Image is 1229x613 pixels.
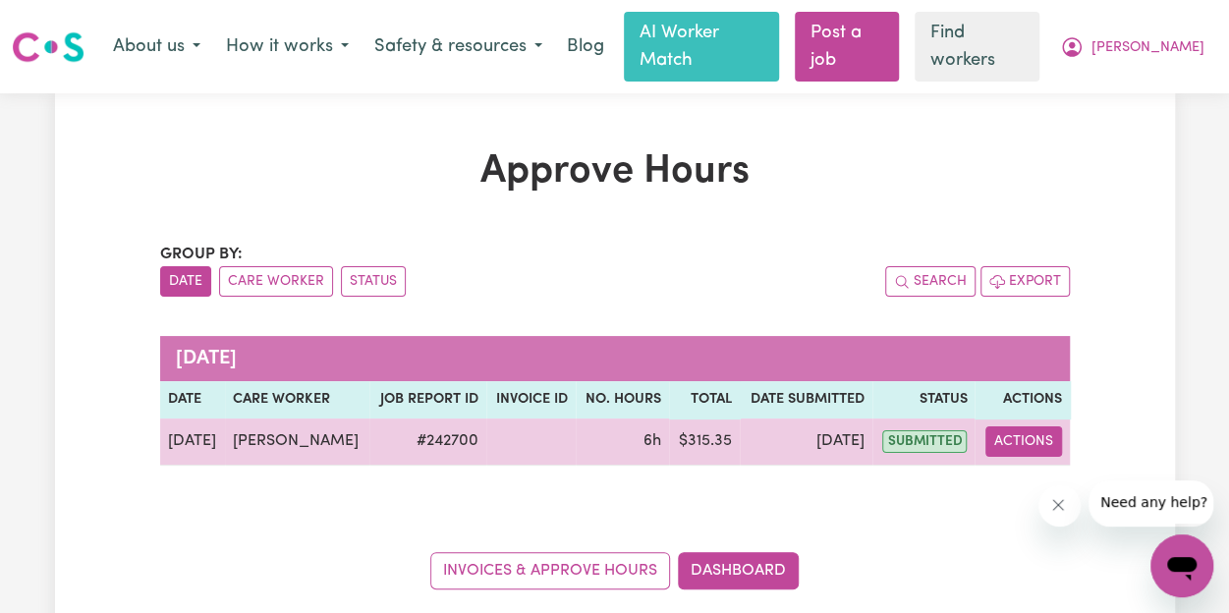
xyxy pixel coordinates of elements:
a: Post a job [795,12,899,82]
td: [DATE] [740,418,872,466]
th: Date [160,381,226,418]
button: Search [885,266,976,297]
button: Export [980,266,1070,297]
button: sort invoices by care worker [219,266,333,297]
td: [DATE] [160,418,226,466]
th: Status [872,381,975,418]
th: Date Submitted [740,381,872,418]
button: sort invoices by date [160,266,211,297]
button: How it works [213,27,362,68]
button: sort invoices by paid status [341,266,406,297]
button: About us [100,27,213,68]
button: My Account [1047,27,1217,68]
a: Invoices & Approve Hours [430,552,670,589]
td: [PERSON_NAME] [225,418,369,466]
span: 6 hours [643,433,661,449]
th: Care worker [225,381,369,418]
iframe: Message from company [1089,480,1213,527]
th: Total [669,381,740,418]
a: Dashboard [678,552,799,589]
th: No. Hours [576,381,669,418]
iframe: Close message [1038,485,1081,528]
a: Find workers [915,12,1039,82]
a: AI Worker Match [624,12,779,82]
caption: [DATE] [160,336,1070,381]
th: Job Report ID [369,381,486,418]
a: Blog [555,26,616,69]
iframe: Button to launch messaging window [1150,534,1213,597]
img: Careseekers logo [12,29,84,65]
span: [PERSON_NAME] [1091,37,1204,59]
a: Careseekers logo [12,25,84,70]
td: # 242700 [369,418,486,466]
button: Actions [985,426,1062,457]
th: Actions [975,381,1069,418]
span: Group by: [160,247,243,262]
span: submitted [882,430,967,453]
h1: Approve Hours [160,148,1070,195]
th: Invoice ID [486,381,576,418]
td: $ 315.35 [669,418,740,466]
button: Safety & resources [362,27,555,68]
